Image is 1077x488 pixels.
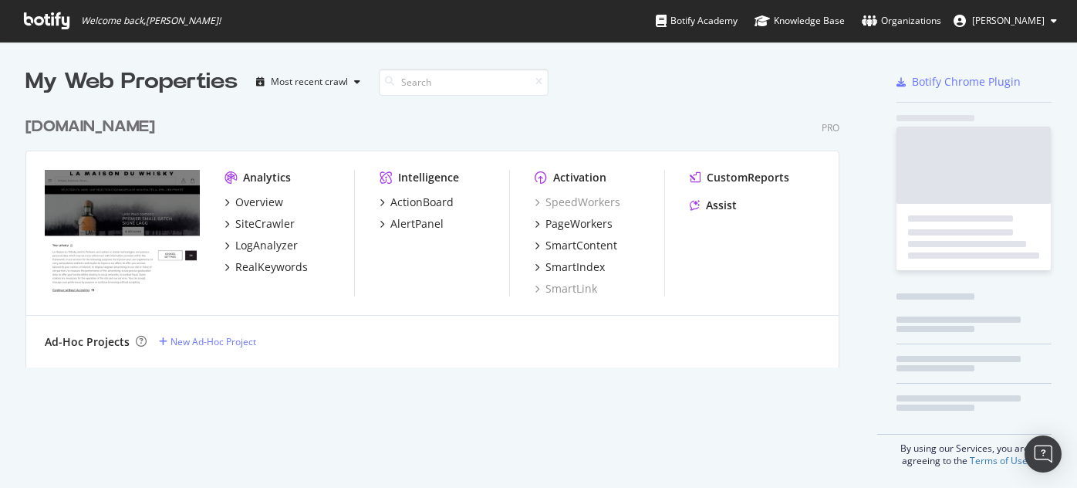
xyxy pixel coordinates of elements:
[250,69,366,94] button: Most recent crawl
[225,195,283,210] a: Overview
[862,13,941,29] div: Organizations
[535,216,613,232] a: PageWorkers
[656,13,738,29] div: Botify Academy
[225,216,295,232] a: SiteCrawler
[535,238,617,253] a: SmartContent
[390,195,454,210] div: ActionBoard
[25,97,852,368] div: grid
[225,238,298,253] a: LogAnalyzer
[25,66,238,97] div: My Web Properties
[398,170,459,185] div: Intelligence
[972,14,1045,27] span: Quentin JEZEQUEL
[707,170,789,185] div: CustomReports
[380,216,444,232] a: AlertPanel
[390,216,444,232] div: AlertPanel
[553,170,606,185] div: Activation
[159,335,256,348] a: New Ad-Hoc Project
[535,195,620,210] a: SpeedWorkers
[45,334,130,350] div: Ad-Hoc Projects
[235,216,295,232] div: SiteCrawler
[535,259,605,275] a: SmartIndex
[235,195,283,210] div: Overview
[380,195,454,210] a: ActionBoard
[225,259,308,275] a: RealKeywords
[170,335,256,348] div: New Ad-Hoc Project
[235,259,308,275] div: RealKeywords
[545,259,605,275] div: SmartIndex
[877,434,1052,467] div: By using our Services, you are agreeing to the
[545,238,617,253] div: SmartContent
[1025,435,1062,473] div: Open Intercom Messenger
[271,77,348,86] div: Most recent crawl
[755,13,845,29] div: Knowledge Base
[45,170,200,294] img: whisky.fr
[81,15,221,27] span: Welcome back, [PERSON_NAME] !
[690,170,789,185] a: CustomReports
[912,74,1021,90] div: Botify Chrome Plugin
[25,116,161,138] a: [DOMAIN_NAME]
[535,281,597,297] a: SmartLink
[545,216,613,232] div: PageWorkers
[706,198,737,213] div: Assist
[690,198,737,213] a: Assist
[896,74,1021,90] a: Botify Chrome Plugin
[243,170,291,185] div: Analytics
[235,238,298,253] div: LogAnalyzer
[970,454,1028,467] a: Terms of Use
[941,8,1069,33] button: [PERSON_NAME]
[379,69,549,96] input: Search
[822,121,839,134] div: Pro
[25,116,155,138] div: [DOMAIN_NAME]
